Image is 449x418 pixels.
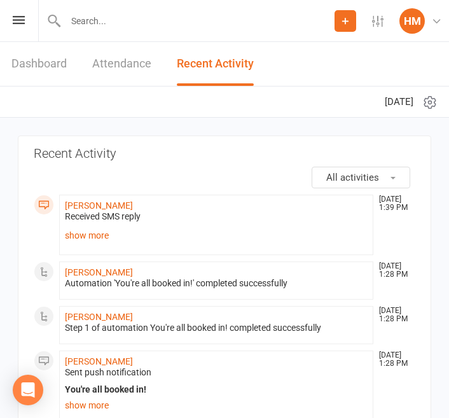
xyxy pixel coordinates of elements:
a: [PERSON_NAME] [65,312,133,322]
a: show more [65,226,368,244]
button: All activities [312,167,410,188]
a: Attendance [92,42,151,86]
div: Step 1 of automation You're all booked in! completed successfully [65,323,368,333]
div: HM [399,8,425,34]
div: Open Intercom Messenger [13,375,43,405]
div: Automation 'You're all booked in!' completed successfully [65,278,368,289]
a: [PERSON_NAME] [65,200,133,211]
a: Recent Activity [177,42,254,86]
div: Received SMS reply [65,211,368,222]
time: [DATE] 1:28 PM [373,351,415,368]
time: [DATE] 1:28 PM [373,307,415,323]
input: Search... [62,12,335,30]
time: [DATE] 1:39 PM [373,195,415,212]
a: Dashboard [11,42,67,86]
a: [PERSON_NAME] [65,356,133,366]
span: Sent push notification [65,367,151,377]
a: show more [65,396,368,414]
a: [PERSON_NAME] [65,267,133,277]
div: You're all booked in! [65,384,368,395]
h3: Recent Activity [34,146,116,160]
span: All activities [326,172,379,183]
time: [DATE] 1:28 PM [373,262,415,279]
span: [DATE] [385,94,413,109]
